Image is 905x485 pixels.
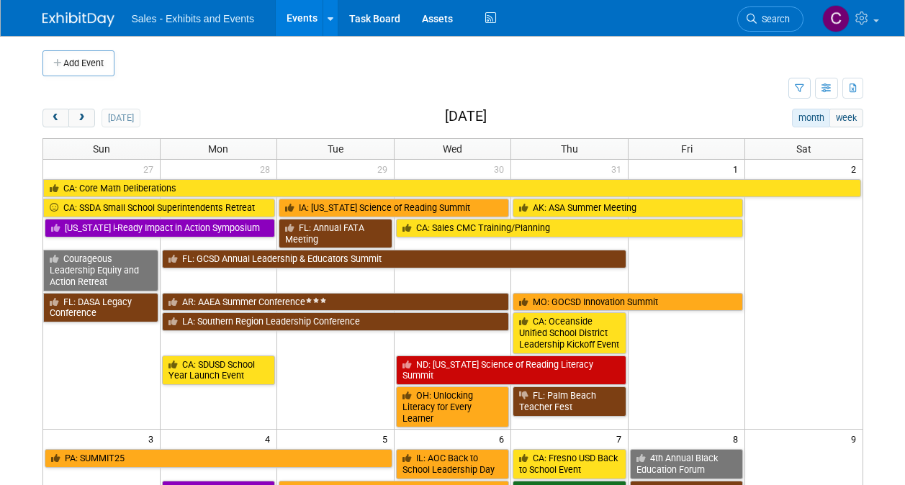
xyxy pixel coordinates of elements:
[45,219,276,237] a: [US_STATE] i-Ready Impact in Action Symposium
[731,430,744,448] span: 8
[93,143,110,155] span: Sun
[829,109,863,127] button: week
[850,430,863,448] span: 9
[68,109,95,127] button: next
[142,160,160,178] span: 27
[43,179,861,198] a: CA: Core Math Deliberations
[264,430,276,448] span: 4
[757,14,790,24] span: Search
[208,143,228,155] span: Mon
[513,293,743,312] a: MO: GOCSD Innovation Summit
[42,109,69,127] button: prev
[381,430,394,448] span: 5
[43,293,158,322] a: FL: DASA Legacy Conference
[610,160,628,178] span: 31
[850,160,863,178] span: 2
[396,449,510,479] a: IL: AOC Back to School Leadership Day
[561,143,578,155] span: Thu
[162,355,276,385] a: CA: SDUSD School Year Launch Event
[396,386,510,427] a: OH: Unlocking Literacy for Every Learner
[162,312,510,331] a: LA: Southern Region Leadership Conference
[42,50,114,76] button: Add Event
[396,355,626,385] a: ND: [US_STATE] Science of Reading Literacy Summit
[43,250,158,291] a: Courageous Leadership Equity and Action Retreat
[396,219,744,237] a: CA: Sales CMC Training/Planning
[513,312,626,353] a: CA: Oceanside Unified School District Leadership Kickoff Event
[822,5,850,32] img: Christine Lurz
[162,293,510,312] a: AR: AAEA Summer Conference
[279,219,392,248] a: FL: Annual FATA Meeting
[45,449,392,468] a: PA: SUMMIT25
[376,160,394,178] span: 29
[737,6,803,32] a: Search
[681,143,693,155] span: Fri
[43,199,276,217] a: CA: SSDA Small School Superintendents Retreat
[615,430,628,448] span: 7
[279,199,509,217] a: IA: [US_STATE] Science of Reading Summit
[147,430,160,448] span: 3
[492,160,510,178] span: 30
[513,386,626,416] a: FL: Palm Beach Teacher Fest
[443,143,462,155] span: Wed
[132,13,254,24] span: Sales - Exhibits and Events
[513,449,626,479] a: CA: Fresno USD Back to School Event
[731,160,744,178] span: 1
[630,449,744,479] a: 4th Annual Black Education Forum
[796,143,811,155] span: Sat
[42,12,114,27] img: ExhibitDay
[162,250,626,268] a: FL: GCSD Annual Leadership & Educators Summit
[792,109,830,127] button: month
[328,143,343,155] span: Tue
[513,199,743,217] a: AK: ASA Summer Meeting
[445,109,487,124] h2: [DATE]
[497,430,510,448] span: 6
[102,109,140,127] button: [DATE]
[258,160,276,178] span: 28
